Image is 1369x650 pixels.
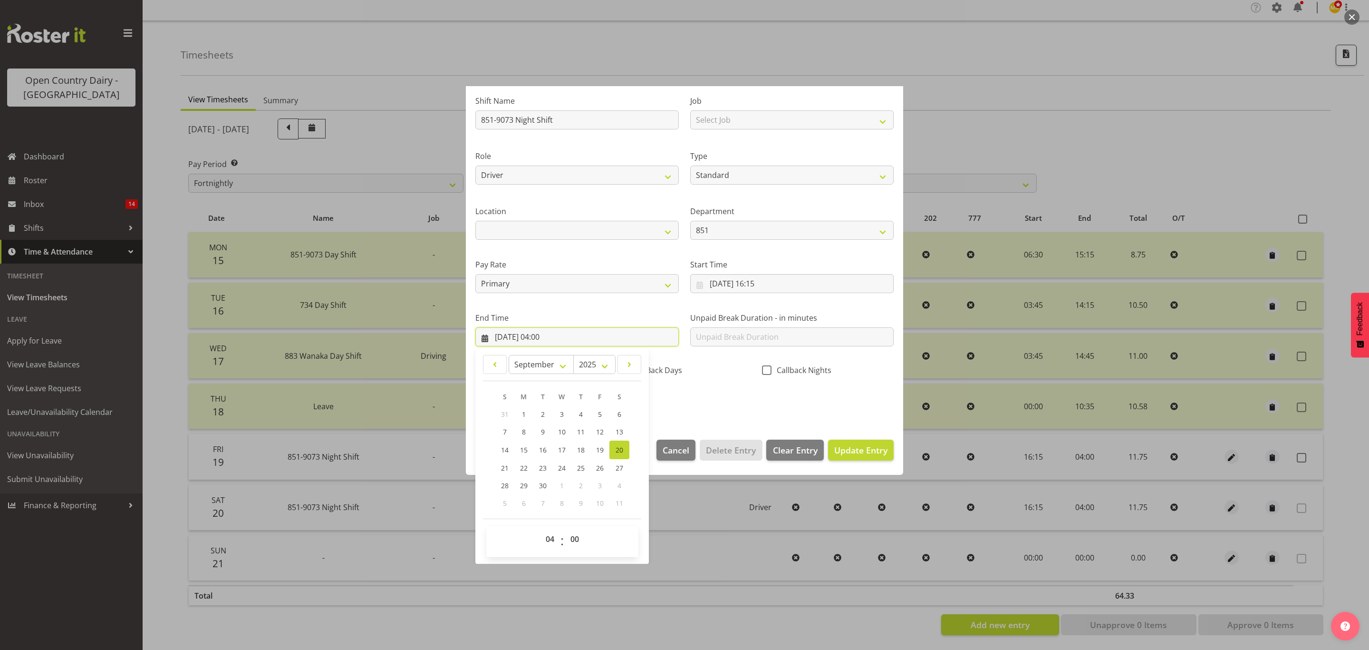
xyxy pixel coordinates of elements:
[541,410,545,419] span: 2
[579,499,583,508] span: 9
[771,365,831,375] span: Callback Nights
[541,427,545,436] span: 9
[495,459,514,477] a: 21
[579,392,583,401] span: T
[533,441,552,459] a: 16
[552,459,571,477] a: 24
[773,444,818,456] span: Clear Entry
[1356,302,1364,335] span: Feedback
[596,445,604,454] span: 19
[560,410,564,419] span: 3
[596,427,604,436] span: 12
[616,427,623,436] span: 13
[656,440,695,461] button: Cancel
[571,441,590,459] a: 18
[558,463,566,473] span: 24
[533,405,552,423] a: 2
[495,441,514,459] a: 14
[533,459,552,477] a: 23
[501,481,509,490] span: 28
[533,423,552,441] a: 9
[475,150,679,162] label: Role
[577,463,585,473] span: 25
[522,427,526,436] span: 8
[579,481,583,490] span: 2
[617,392,621,401] span: S
[700,440,762,461] button: Delete Entry
[598,392,601,401] span: F
[609,441,629,459] a: 20
[560,481,564,490] span: 1
[590,423,609,441] a: 12
[501,410,509,419] span: 31
[766,440,823,461] button: Clear Entry
[590,441,609,459] a: 19
[616,463,623,473] span: 27
[495,423,514,441] a: 7
[1351,293,1369,357] button: Feedback - Show survey
[598,481,602,490] span: 3
[571,405,590,423] a: 4
[501,445,509,454] span: 14
[560,499,564,508] span: 8
[690,274,894,293] input: Click to select...
[503,392,507,401] span: S
[690,259,894,270] label: Start Time
[690,206,894,217] label: Department
[579,410,583,419] span: 4
[598,410,602,419] span: 5
[514,405,533,423] a: 1
[475,95,679,107] label: Shift Name
[552,405,571,423] a: 3
[539,463,547,473] span: 23
[617,410,621,419] span: 6
[609,423,629,441] a: 13
[503,499,507,508] span: 5
[475,312,679,324] label: End Time
[577,445,585,454] span: 18
[616,445,623,454] span: 20
[609,405,629,423] a: 6
[520,481,528,490] span: 29
[828,440,894,461] button: Update Entry
[663,444,689,456] span: Cancel
[501,463,509,473] span: 21
[539,445,547,454] span: 16
[616,499,623,508] span: 11
[552,441,571,459] a: 17
[690,327,894,346] input: Unpaid Break Duration
[706,444,756,456] span: Delete Entry
[475,206,679,217] label: Location
[520,463,528,473] span: 22
[522,499,526,508] span: 6
[596,463,604,473] span: 26
[522,410,526,419] span: 1
[503,427,507,436] span: 7
[475,110,679,129] input: Shift Name
[541,392,545,401] span: T
[541,499,545,508] span: 7
[609,459,629,477] a: 27
[690,150,894,162] label: Type
[558,445,566,454] span: 17
[475,259,679,270] label: Pay Rate
[514,441,533,459] a: 15
[475,327,679,346] input: Click to select...
[577,427,585,436] span: 11
[559,392,565,401] span: W
[628,365,682,375] span: CallBack Days
[560,530,564,553] span: :
[571,423,590,441] a: 11
[1340,621,1350,631] img: help-xxl-2.png
[590,405,609,423] a: 5
[690,312,894,324] label: Unpaid Break Duration - in minutes
[617,481,621,490] span: 4
[533,477,552,494] a: 30
[571,459,590,477] a: 25
[596,499,604,508] span: 10
[495,477,514,494] a: 28
[690,95,894,107] label: Job
[514,459,533,477] a: 22
[539,481,547,490] span: 30
[590,459,609,477] a: 26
